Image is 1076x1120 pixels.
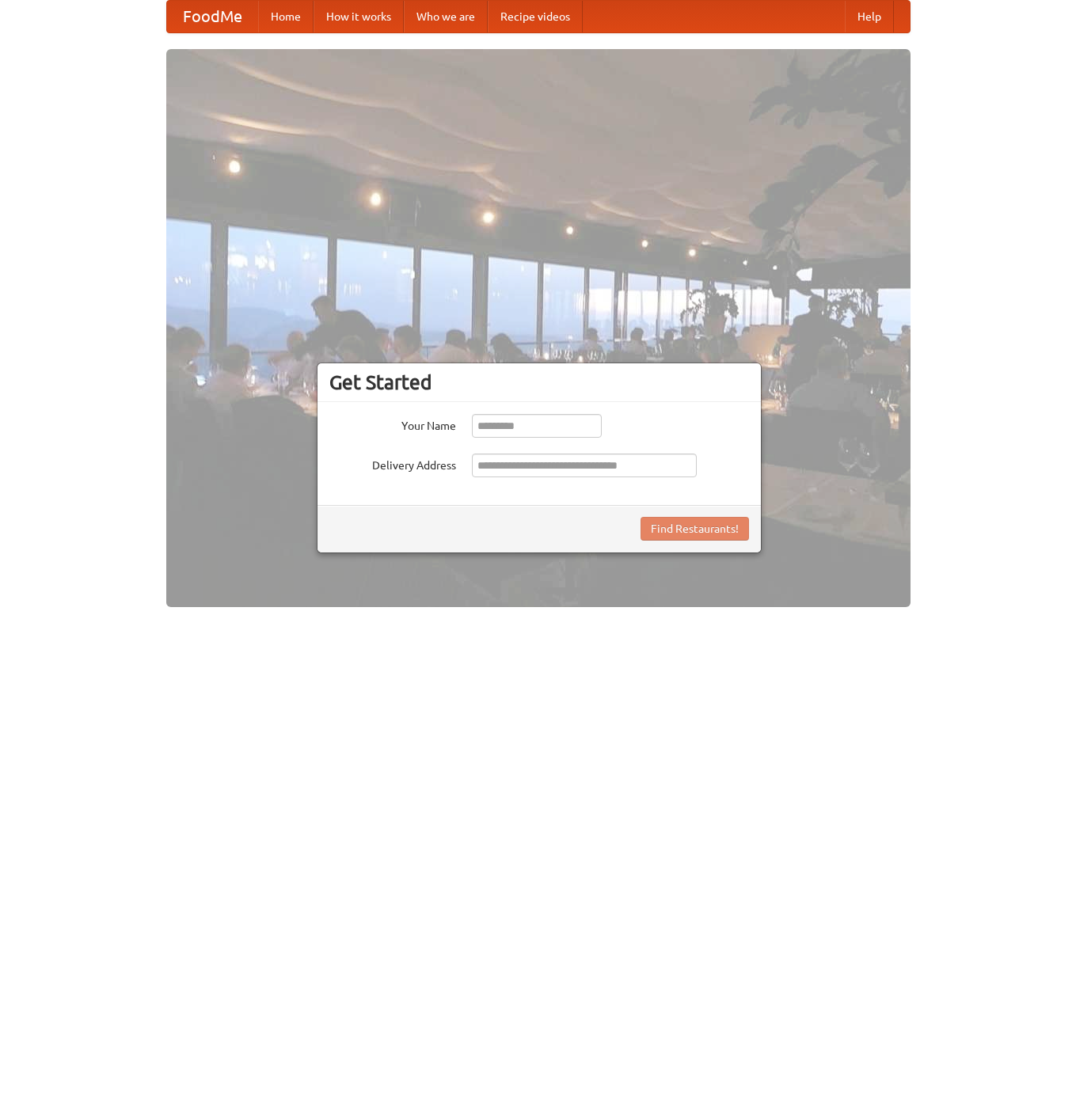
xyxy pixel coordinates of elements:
[404,1,488,32] a: Who we are
[329,370,749,394] h3: Get Started
[329,454,456,473] label: Delivery Address
[167,1,258,32] a: FoodMe
[845,1,894,32] a: Help
[641,517,749,541] button: Find Restaurants!
[258,1,314,32] a: Home
[488,1,583,32] a: Recipe videos
[314,1,404,32] a: How it works
[329,414,456,434] label: Your Name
